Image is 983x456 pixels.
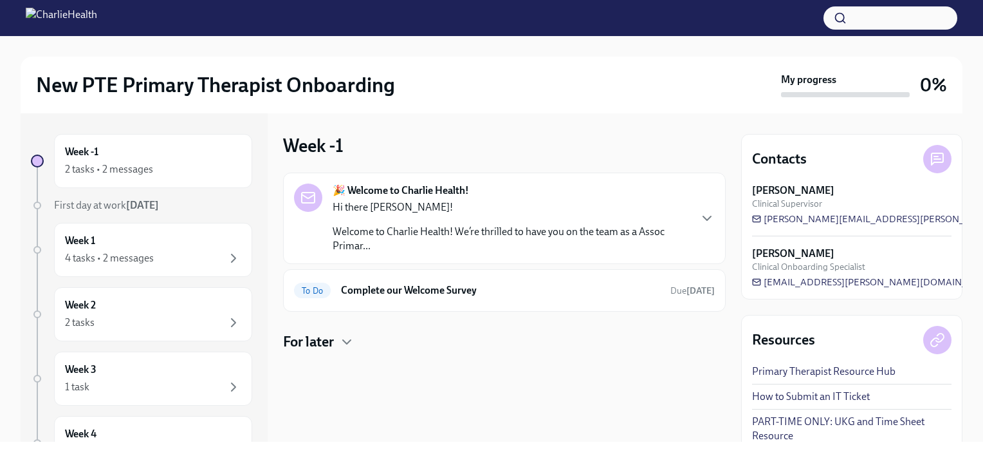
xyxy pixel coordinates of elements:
[65,251,154,265] div: 4 tasks • 2 messages
[920,73,947,97] h3: 0%
[752,184,834,198] strong: [PERSON_NAME]
[65,298,96,312] h6: Week 2
[670,285,715,297] span: September 17th, 2025 10:00
[752,390,870,404] a: How to Submit an IT Ticket
[781,73,836,87] strong: My progress
[752,198,822,210] span: Clinical Supervisor
[54,199,159,211] span: First day at work
[65,363,96,377] h6: Week 3
[65,380,89,394] div: 1 task
[31,198,252,213] a: First day at work[DATE]
[65,234,95,248] h6: Week 1
[333,225,689,253] p: Welcome to Charlie Health! We’re thrilled to have you on the team as a Assoc Primar...
[65,316,95,330] div: 2 tasks
[333,200,689,214] p: Hi there [PERSON_NAME]!
[294,286,331,296] span: To Do
[752,330,815,350] h4: Resources
[36,72,395,98] h2: New PTE Primary Therapist Onboarding
[65,427,96,441] h6: Week 4
[31,287,252,341] a: Week 22 tasks
[752,149,807,169] h4: Contacts
[31,134,252,188] a: Week -12 tasks • 2 messages
[341,283,660,298] h6: Complete our Welcome Survey
[283,332,334,352] h4: For later
[752,415,951,443] a: PART-TIME ONLY: UKG and Time Sheet Resource
[333,184,469,198] strong: 🎉 Welcome to Charlie Health!
[670,285,715,296] span: Due
[65,145,98,159] h6: Week -1
[26,8,97,28] img: CharlieHealth
[65,162,153,176] div: 2 tasks • 2 messages
[283,134,344,157] h3: Week -1
[686,285,715,296] strong: [DATE]
[126,199,159,211] strong: [DATE]
[283,332,726,352] div: For later
[752,247,834,261] strong: [PERSON_NAME]
[31,352,252,406] a: Week 31 task
[752,365,896,379] a: Primary Therapist Resource Hub
[294,280,715,301] a: To DoComplete our Welcome SurveyDue[DATE]
[31,223,252,277] a: Week 14 tasks • 2 messages
[752,261,865,273] span: Clinical Onboarding Specialist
